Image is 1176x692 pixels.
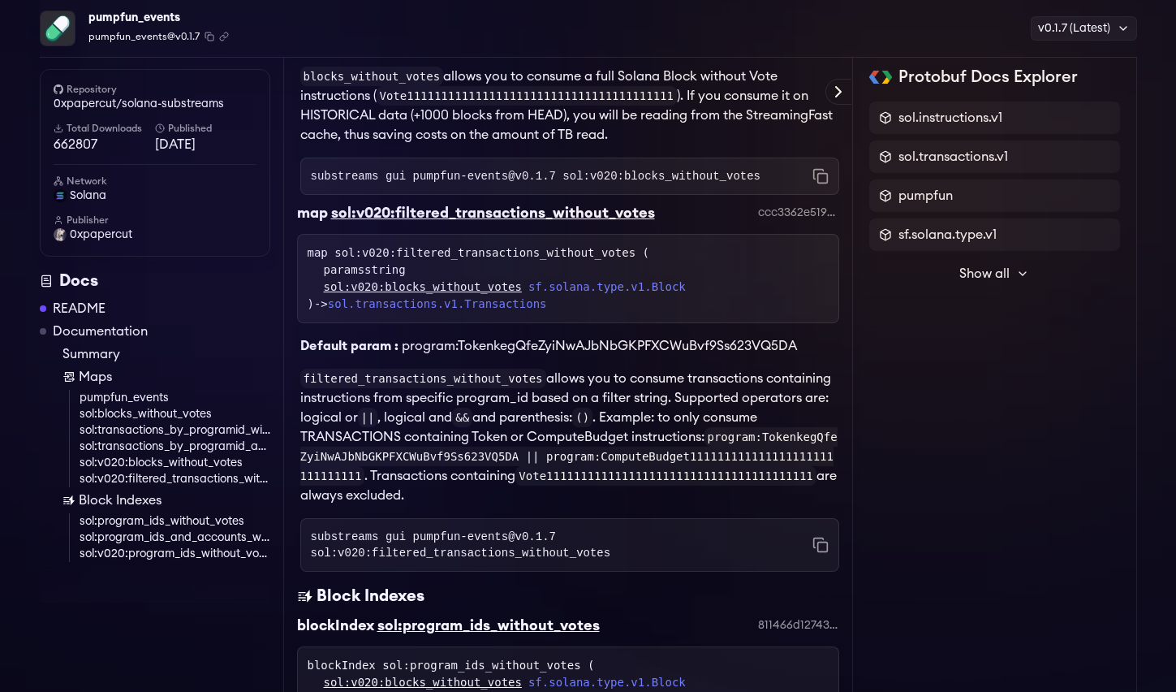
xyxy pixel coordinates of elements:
a: sf.solana.type.v1.Block [528,279,686,296]
a: Maps [62,367,270,387]
a: sol:blocks_without_votes [80,406,270,422]
span: pumpfun_events@v0.1.7 [88,29,200,44]
code: substreams gui pumpfun-events@v0.1.7 sol:v020:blocks_without_votes [311,168,761,184]
img: Protobuf [869,71,893,84]
span: solana [70,188,106,204]
span: pumpfun [898,186,953,205]
span: 0xpapercut [70,227,132,243]
h6: Network [54,175,256,188]
img: User Avatar [54,228,67,241]
a: README [53,299,106,318]
code: () [572,408,592,427]
div: ccc3362e519a9eec745093ac483c80abe0134109 [758,205,839,221]
a: solana [54,188,256,204]
code: Vote111111111111111111111111111111111111111 [515,466,816,486]
div: Docs [40,270,270,292]
code: && [452,408,472,427]
a: 0xpapercut [54,227,256,243]
span: [DATE] [155,135,256,154]
a: 0xpapercut/solana-substreams [54,96,256,112]
button: Copy command to clipboard [812,537,829,553]
a: sol:transactions_by_programid_without_votes [80,422,270,439]
h6: Total Downloads [54,122,155,135]
img: github [54,84,63,94]
a: Block Indexes [62,491,270,510]
a: pumpfun_events [80,390,270,406]
button: Copy command to clipboard [812,168,829,184]
a: sf.solana.type.v1.Block [528,674,686,691]
div: sol:program_ids_without_votes [377,614,600,637]
div: 811466d12743a8b02be8ba6649cfa9a24aa1af62 [758,617,839,634]
a: sol:v020:program_ids_without_votes [80,546,270,562]
p: allows you to consume a full Solana Block without Vote instructions ( ). If you consume it on HIS... [300,67,839,145]
a: sol:v020:blocks_without_votes [324,674,522,691]
a: sol:program_ids_and_accounts_without_votes [80,530,270,546]
div: Block Indexes [317,585,424,608]
img: Block Indexes icon [297,585,313,608]
a: sol:transactions_by_programid_and_account_without_votes [80,439,270,455]
div: sol:v020:filtered_transactions_without_votes [331,201,655,224]
code: Vote111111111111111111111111111111111111111 [377,86,677,106]
h2: Protobuf Docs Explorer [898,66,1078,89]
div: map [297,201,328,224]
span: program:TokenkegQfeZyiNwAJbNbGKPFXCWuBvf9Ss623VQ5DA [402,340,797,352]
span: 662807 [54,135,155,154]
div: blockIndex [297,614,374,637]
h6: Published [155,122,256,135]
span: Show all [959,264,1010,283]
a: Documentation [53,322,148,341]
b: Default param : [300,340,398,352]
button: Copy .spkg link to clipboard [219,32,229,41]
a: sol:v020:filtered_transactions_without_votes [80,471,270,487]
img: Package Logo [41,11,75,45]
span: sol.transactions.v1 [898,147,1008,167]
img: Block Index icon [62,494,75,507]
div: paramsstring [324,262,829,279]
div: v0.1.7 (Latest) [1031,16,1137,41]
img: solana [54,189,67,202]
code: substreams gui pumpfun-events@v0.1.7 sol:v020:filtered_transactions_without_votes [311,529,812,561]
a: sol.transactions.v1.Transactions [328,297,547,310]
span: sol.instructions.v1 [898,108,1002,128]
code: filtered_transactions_without_votes [300,369,546,388]
span: sf.solana.type.v1 [898,225,997,244]
p: allows you to consume transactions containing instructions from specific program_id based on a fi... [300,369,839,505]
code: blocks_without_votes [300,67,444,86]
button: Copy package name and version [205,32,214,41]
code: program:TokenkegQfeZyiNwAJbNbGKPFXCWuBvf9Ss623VQ5DA || program:ComputeBudget111111111111111111111... [300,427,838,486]
a: sol:v020:blocks_without_votes [80,455,270,471]
h6: Repository [54,83,256,96]
div: map sol:v020:filtered_transactions_without_votes ( ) [308,244,829,313]
div: pumpfun_events [88,6,229,29]
img: Map icon [62,370,75,383]
h6: Publisher [54,214,256,227]
code: || [358,408,378,427]
a: sol:program_ids_without_votes [80,513,270,530]
a: Summary [62,344,270,364]
a: sol:v020:blocks_without_votes [324,279,522,296]
span: -> [314,297,547,310]
button: Show all [869,257,1120,290]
